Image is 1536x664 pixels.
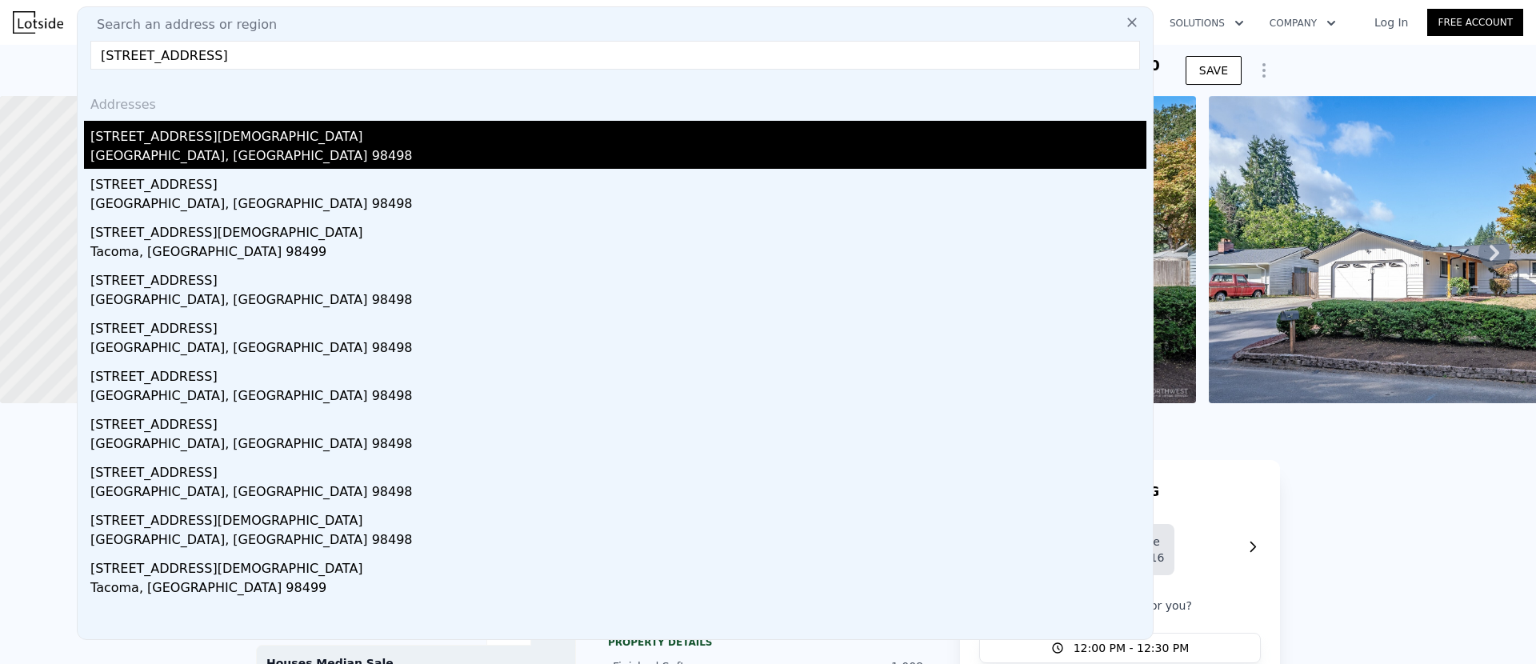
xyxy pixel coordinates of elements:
[90,386,1146,409] div: [GEOGRAPHIC_DATA], [GEOGRAPHIC_DATA] 98498
[1257,9,1349,38] button: Company
[1139,550,1162,566] div: 9/16
[90,409,1146,434] div: [STREET_ADDRESS]
[90,505,1146,530] div: [STREET_ADDRESS][DEMOGRAPHIC_DATA]
[608,636,928,649] div: Property details
[90,361,1146,386] div: [STREET_ADDRESS]
[90,265,1146,290] div: [STREET_ADDRESS]
[90,578,1146,601] div: Tacoma, [GEOGRAPHIC_DATA] 98499
[1186,56,1242,85] button: SAVE
[90,434,1146,457] div: [GEOGRAPHIC_DATA], [GEOGRAPHIC_DATA] 98498
[90,41,1140,70] input: Enter an address, city, region, neighborhood or zip code
[84,82,1146,121] div: Addresses
[90,457,1146,482] div: [STREET_ADDRESS]
[1248,54,1280,86] button: Show Options
[13,11,63,34] img: Lotside
[84,15,277,34] span: Search an address or region
[1355,14,1427,30] a: Log In
[90,146,1146,169] div: [GEOGRAPHIC_DATA], [GEOGRAPHIC_DATA] 98498
[90,217,1146,242] div: [STREET_ADDRESS][DEMOGRAPHIC_DATA]
[90,482,1146,505] div: [GEOGRAPHIC_DATA], [GEOGRAPHIC_DATA] 98498
[90,313,1146,338] div: [STREET_ADDRESS]
[90,121,1146,146] div: [STREET_ADDRESS][DEMOGRAPHIC_DATA]
[1074,640,1190,656] span: 12:00 PM - 12:30 PM
[90,338,1146,361] div: [GEOGRAPHIC_DATA], [GEOGRAPHIC_DATA] 98498
[90,169,1146,194] div: [STREET_ADDRESS]
[979,633,1261,663] button: 12:00 PM - 12:30 PM
[90,242,1146,265] div: Tacoma, [GEOGRAPHIC_DATA] 98499
[90,553,1146,578] div: [STREET_ADDRESS][DEMOGRAPHIC_DATA]
[90,194,1146,217] div: [GEOGRAPHIC_DATA], [GEOGRAPHIC_DATA] 98498
[1427,9,1523,36] a: Free Account
[90,530,1146,553] div: [GEOGRAPHIC_DATA], [GEOGRAPHIC_DATA] 98498
[1157,9,1257,38] button: Solutions
[90,290,1146,313] div: [GEOGRAPHIC_DATA], [GEOGRAPHIC_DATA] 98498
